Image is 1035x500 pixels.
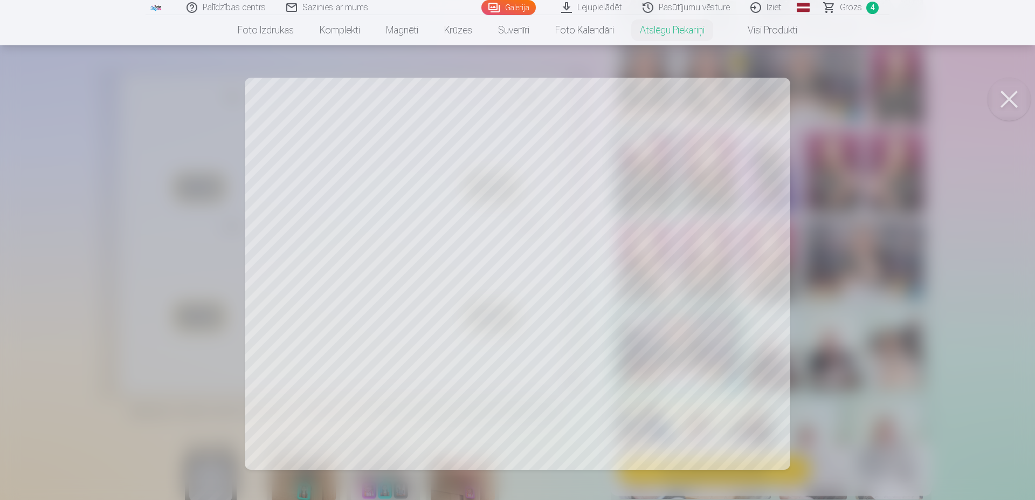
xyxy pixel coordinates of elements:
a: Foto izdrukas [225,15,307,45]
a: Suvenīri [485,15,542,45]
a: Visi produkti [717,15,810,45]
a: Krūzes [431,15,485,45]
a: Foto kalendāri [542,15,627,45]
span: Grozs [840,1,862,14]
img: /fa1 [150,4,162,11]
a: Atslēgu piekariņi [627,15,717,45]
a: Komplekti [307,15,373,45]
span: 4 [866,2,879,14]
a: Magnēti [373,15,431,45]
